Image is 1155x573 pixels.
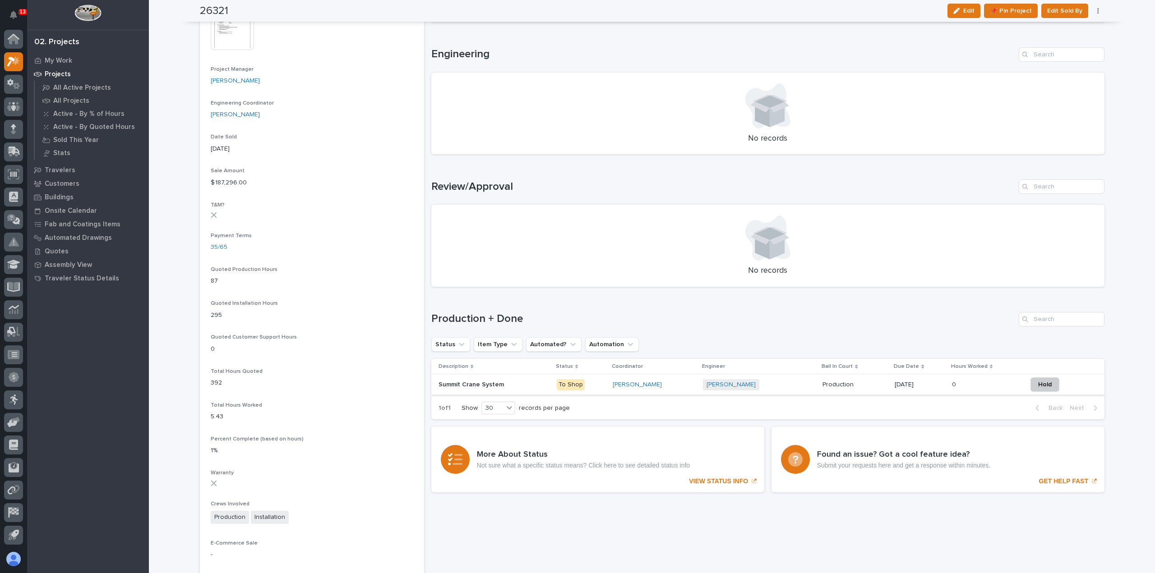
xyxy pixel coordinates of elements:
p: Summit Crane System [439,379,506,389]
p: Projects [45,70,71,78]
p: 1 of 1 [431,397,458,419]
a: Sold This Year [35,133,149,146]
span: Project Manager [211,67,254,72]
button: 📌 Pin Project [984,4,1038,18]
p: Travelers [45,166,75,174]
p: Active - By % of Hours [53,110,125,118]
button: Hold [1030,377,1059,392]
div: To Shop [557,379,585,390]
a: VIEW STATUS INFO [431,426,764,492]
a: Active - By Quoted Hours [35,120,149,133]
span: Payment Terms [211,233,252,238]
p: [DATE] [211,144,413,154]
p: 295 [211,311,413,320]
button: Notifications [4,5,23,24]
button: Back [1028,404,1066,412]
span: Engineering Coordinator [211,101,274,106]
span: Percent Complete (based on hours) [211,436,304,442]
p: Show [462,404,478,412]
p: GET HELP FAST [1039,477,1088,485]
h2: 26321 [200,5,228,18]
span: Total Hours Worked [211,403,262,408]
span: T&M? [211,202,225,208]
p: Due Date [894,362,919,371]
p: Stats [53,149,70,157]
p: Hours Worked [951,362,988,371]
h3: Found an issue? Got a cool feature idea? [817,450,990,460]
p: 392 [211,378,413,388]
p: Submit your requests here and get a response within minutes. [817,462,990,469]
span: Warranty [211,470,234,476]
a: Assembly View [27,258,149,271]
p: VIEW STATUS INFO [689,477,748,485]
span: Quoted Production Hours [211,267,277,272]
p: Production [822,379,855,389]
span: Quoted Customer Support Hours [211,335,297,340]
p: Sold This Year [53,136,99,144]
span: Sale Amount [211,168,245,174]
div: 30 [482,403,504,413]
a: All Projects [35,94,149,107]
a: Stats [35,147,149,159]
p: Engineer [702,362,725,371]
span: Back [1043,404,1063,412]
p: My Work [45,57,72,65]
a: Projects [27,67,149,81]
p: Assembly View [45,261,92,269]
a: [PERSON_NAME] [613,381,662,389]
button: Item Type [474,337,522,352]
button: Edit Sold By [1041,4,1088,18]
a: Quotes [27,244,149,258]
p: $ 187,296.00 [211,178,413,188]
img: Workspace Logo [74,5,101,21]
p: Traveler Status Details [45,275,119,283]
a: GET HELP FAST [772,426,1104,492]
a: Onsite Calendar [27,204,149,217]
p: No records [442,266,1094,276]
span: Total Hours Quoted [211,369,263,374]
p: Active - By Quoted Hours [53,123,135,131]
p: records per page [519,404,570,412]
span: 📌 Pin Project [990,5,1032,16]
p: Status [556,362,573,371]
a: Traveler Status Details [27,271,149,285]
span: E-Commerce Sale [211,541,258,546]
p: 5.43 [211,412,413,422]
h1: Production + Done [431,312,1015,325]
p: Not sure what a specific status means? Click here to see detailed status info [477,462,690,469]
a: Fab and Coatings Items [27,217,149,231]
p: Onsite Calendar [45,207,97,215]
span: Edit Sold By [1047,5,1082,16]
button: Automated? [526,337,582,352]
div: Search [1019,312,1104,326]
input: Search [1019,179,1104,194]
a: Customers [27,177,149,190]
button: Edit [947,4,980,18]
a: All Active Projects [35,81,149,94]
tr: Summit Crane SystemSummit Crane System To Shop[PERSON_NAME] [PERSON_NAME] ProductionProduction [D... [431,375,1104,395]
div: Notifications13 [11,11,23,25]
button: Next [1066,404,1104,412]
p: No records [442,134,1094,144]
h3: More About Status [477,450,690,460]
span: Crews Involved [211,501,249,507]
p: All Projects [53,97,89,105]
button: Status [431,337,470,352]
span: Quoted Installation Hours [211,301,278,306]
p: All Active Projects [53,84,111,92]
a: My Work [27,54,149,67]
span: Date Sold [211,134,237,140]
a: Active - By % of Hours [35,107,149,120]
p: Customers [45,180,79,188]
p: Automated Drawings [45,234,112,242]
input: Search [1019,47,1104,62]
h1: Review/Approval [431,180,1015,193]
a: Automated Drawings [27,231,149,244]
p: 0 [952,379,958,389]
p: Description [439,362,468,371]
button: users-avatar [4,550,23,568]
p: 1% [211,446,413,455]
p: Buildings [45,193,74,202]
